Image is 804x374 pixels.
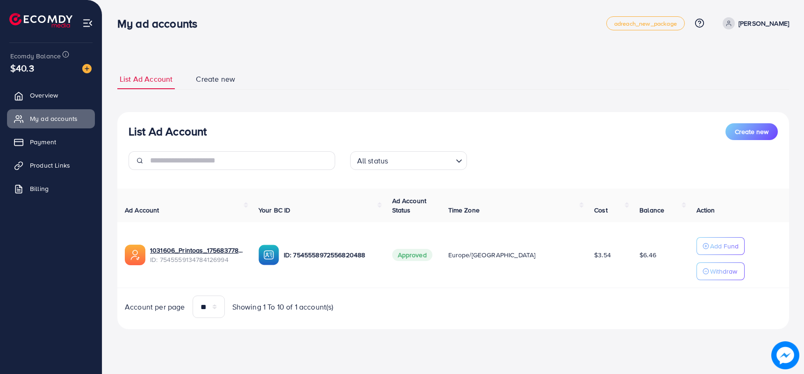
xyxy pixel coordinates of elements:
[350,151,467,170] div: Search for option
[258,205,291,215] span: Your BC ID
[739,18,789,29] p: [PERSON_NAME]
[594,205,608,215] span: Cost
[284,249,377,261] p: ID: 7545558972556820488
[129,125,207,138] h3: List Ad Account
[10,61,34,75] span: $40.3
[9,13,72,28] img: logo
[30,91,58,100] span: Overview
[120,74,172,85] span: List Ad Account
[196,74,235,85] span: Create new
[725,123,778,140] button: Create new
[125,205,159,215] span: Ad Account
[30,114,78,123] span: My ad accounts
[606,16,685,30] a: adreach_new_package
[735,127,768,136] span: Create new
[7,109,95,128] a: My ad accounts
[150,246,244,255] a: 1031606_Printoas_1756837783947
[7,133,95,151] a: Payment
[30,184,49,193] span: Billing
[7,179,95,198] a: Billing
[258,245,279,265] img: ic-ba-acc.ded83a64.svg
[232,302,334,312] span: Showing 1 To 10 of 1 account(s)
[710,240,739,252] p: Add Fund
[614,21,677,27] span: adreach_new_package
[710,266,737,277] p: Withdraw
[594,250,611,260] span: $3.54
[117,17,205,30] h3: My ad accounts
[30,161,70,170] span: Product Links
[639,250,656,260] span: $6.46
[448,250,536,260] span: Europe/[GEOGRAPHIC_DATA]
[125,245,145,265] img: ic-ads-acc.e4c84228.svg
[82,18,93,28] img: menu
[7,156,95,175] a: Product Links
[448,205,480,215] span: Time Zone
[30,137,56,147] span: Payment
[7,86,95,105] a: Overview
[82,64,92,73] img: image
[392,249,432,261] span: Approved
[10,51,61,61] span: Ecomdy Balance
[696,262,745,280] button: Withdraw
[773,343,797,367] img: image
[696,205,715,215] span: Action
[150,246,244,265] div: <span class='underline'>1031606_Printoas_1756837783947</span></br>7545559134784126994
[150,255,244,264] span: ID: 7545559134784126994
[391,152,452,168] input: Search for option
[355,154,390,168] span: All status
[392,196,427,215] span: Ad Account Status
[719,17,789,29] a: [PERSON_NAME]
[696,237,745,255] button: Add Fund
[639,205,664,215] span: Balance
[125,302,185,312] span: Account per page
